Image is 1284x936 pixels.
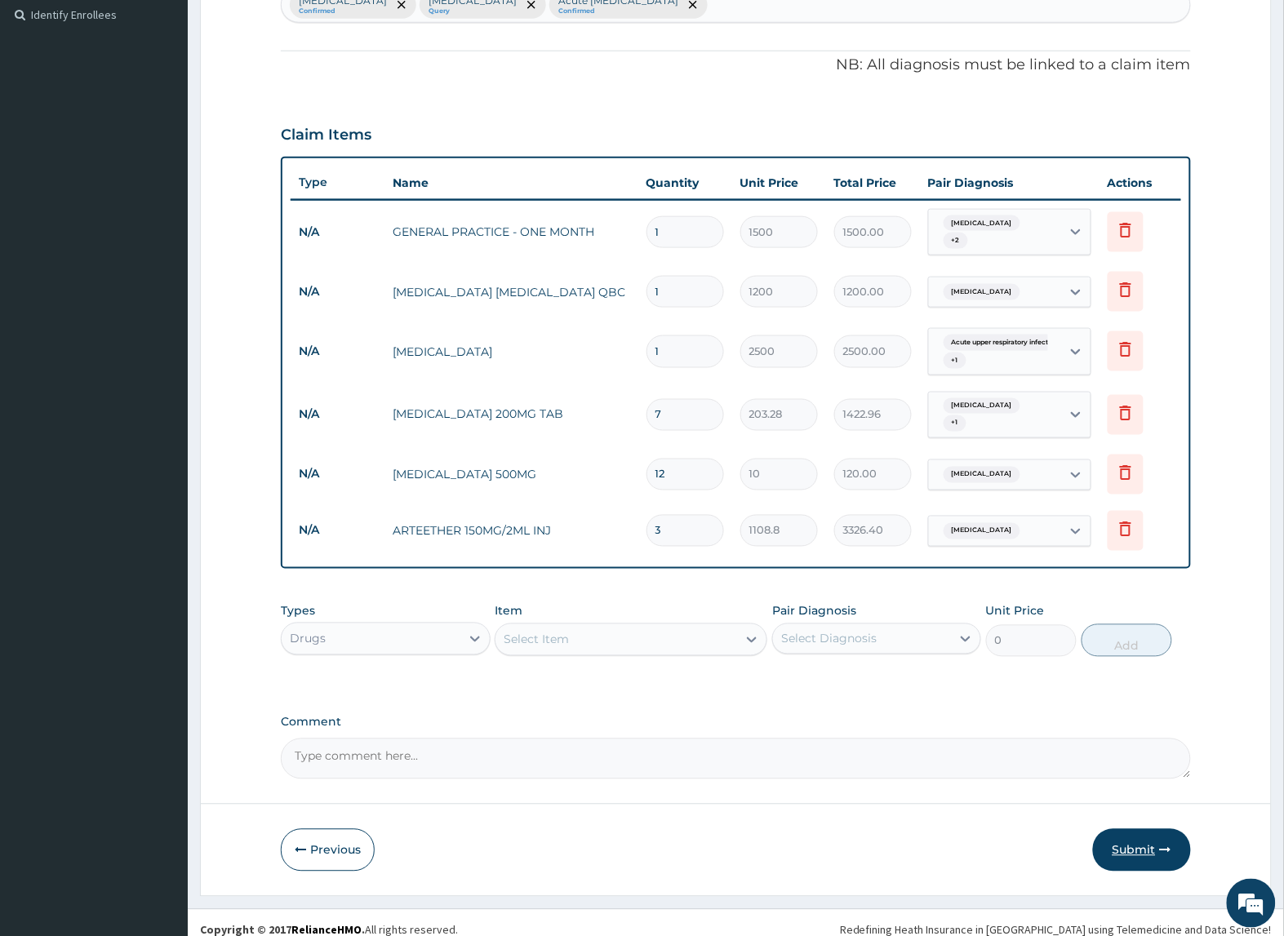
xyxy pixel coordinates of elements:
th: Total Price [826,166,920,199]
div: Select Diagnosis [781,631,877,647]
label: Pair Diagnosis [772,603,856,619]
label: Types [281,605,315,619]
td: [MEDICAL_DATA] 200MG TAB [384,398,638,431]
h3: Claim Items [281,126,371,144]
td: ARTEETHER 150MG/2ML INJ [384,515,638,548]
td: N/A [291,277,384,307]
p: NB: All diagnosis must be linked to a claim item [281,55,1190,76]
button: Submit [1093,829,1191,872]
button: Add [1082,624,1172,657]
span: [MEDICAL_DATA] [944,215,1020,232]
div: Minimize live chat window [268,8,307,47]
span: Acute upper respiratory infect... [944,335,1062,351]
td: N/A [291,336,384,366]
span: + 1 [944,353,966,369]
img: d_794563401_company_1708531726252_794563401 [30,82,66,122]
span: [MEDICAL_DATA] [944,523,1020,539]
div: Select Item [504,632,569,648]
th: Unit Price [732,166,826,199]
span: [MEDICAL_DATA] [944,284,1020,300]
th: Actions [1100,166,1181,199]
td: [MEDICAL_DATA] [384,335,638,368]
textarea: Type your message and hit 'Enter' [8,446,311,503]
small: Confirmed [558,7,678,16]
span: + 2 [944,233,968,249]
span: [MEDICAL_DATA] [944,467,1020,483]
label: Unit Price [986,603,1045,619]
label: Item [495,603,522,619]
td: N/A [291,400,384,430]
td: [MEDICAL_DATA] 500MG [384,459,638,491]
td: N/A [291,516,384,546]
th: Pair Diagnosis [920,166,1100,199]
button: Previous [281,829,375,872]
td: GENERAL PRACTICE - ONE MONTH [384,215,638,248]
td: N/A [291,217,384,247]
th: Name [384,166,638,199]
div: Chat with us now [85,91,274,113]
div: Drugs [290,631,326,647]
span: [MEDICAL_DATA] [944,398,1020,415]
td: [MEDICAL_DATA] [MEDICAL_DATA] QBC [384,276,638,308]
small: Confirmed [299,7,387,16]
th: Quantity [638,166,732,199]
span: We're online! [95,206,225,370]
th: Type [291,167,384,197]
small: Query [429,7,517,16]
label: Comment [281,716,1190,730]
td: N/A [291,459,384,490]
span: + 1 [944,415,966,432]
